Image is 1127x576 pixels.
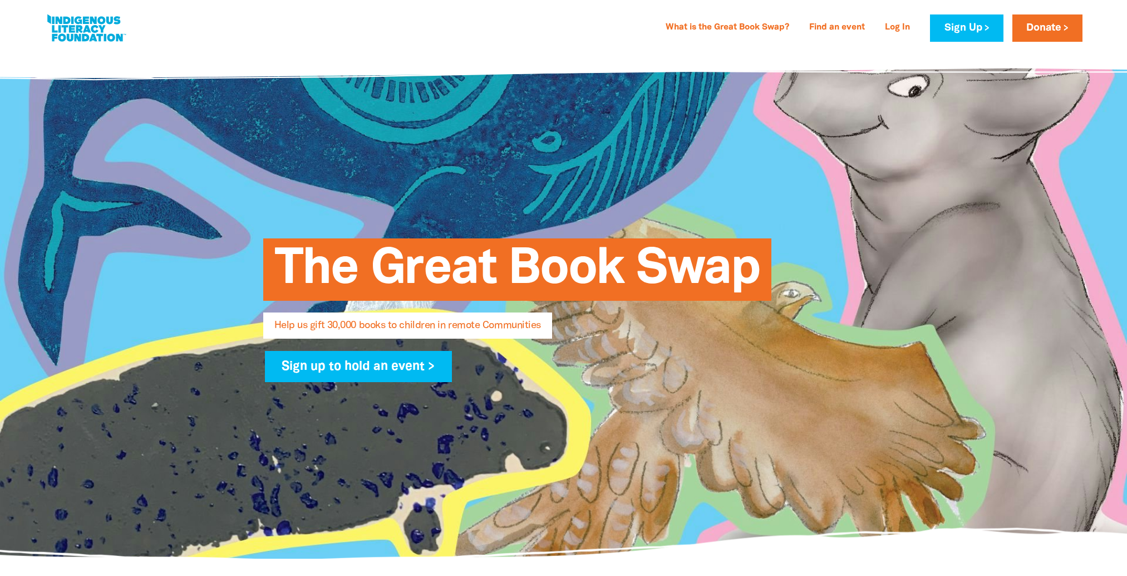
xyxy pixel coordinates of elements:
[1012,14,1082,42] a: Donate
[274,247,760,301] span: The Great Book Swap
[803,19,872,37] a: Find an event
[878,19,917,37] a: Log In
[930,14,1003,42] a: Sign Up
[659,19,796,37] a: What is the Great Book Swap?
[265,351,452,382] a: Sign up to hold an event >
[274,321,541,339] span: Help us gift 30,000 books to children in remote Communities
